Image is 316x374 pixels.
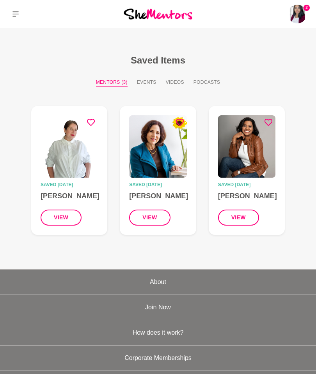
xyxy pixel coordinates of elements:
a: Lauren PurseSaved [DATE][PERSON_NAME]view [31,106,107,235]
button: view [129,210,170,226]
button: Podcasts [194,79,220,87]
button: Mentors (3) [96,79,128,87]
time: Saved [DATE] [218,182,275,187]
a: Kercia Souza2 [288,5,307,23]
h4: [PERSON_NAME] [129,192,186,201]
a: Vicki AbrahamSaved [DATE][PERSON_NAME]view [120,106,196,235]
img: Kercia Souza [288,5,307,23]
img: Lauren Purse [41,115,98,178]
h4: [PERSON_NAME] [218,192,275,201]
img: Vicki Abraham [129,115,186,178]
span: 2 [304,5,310,11]
button: Videos [166,79,184,87]
h4: [PERSON_NAME] [41,192,98,201]
time: Saved [DATE] [41,182,98,187]
button: view [41,210,82,226]
button: Events [137,79,156,87]
img: Orine Silveira-McCuskey [218,115,275,178]
time: Saved [DATE] [129,182,186,187]
button: view [218,210,259,226]
h1: Saved Items [12,55,304,66]
a: Orine Silveira-McCuskeySaved [DATE][PERSON_NAME]view [209,106,285,235]
img: She Mentors Logo [124,9,192,19]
